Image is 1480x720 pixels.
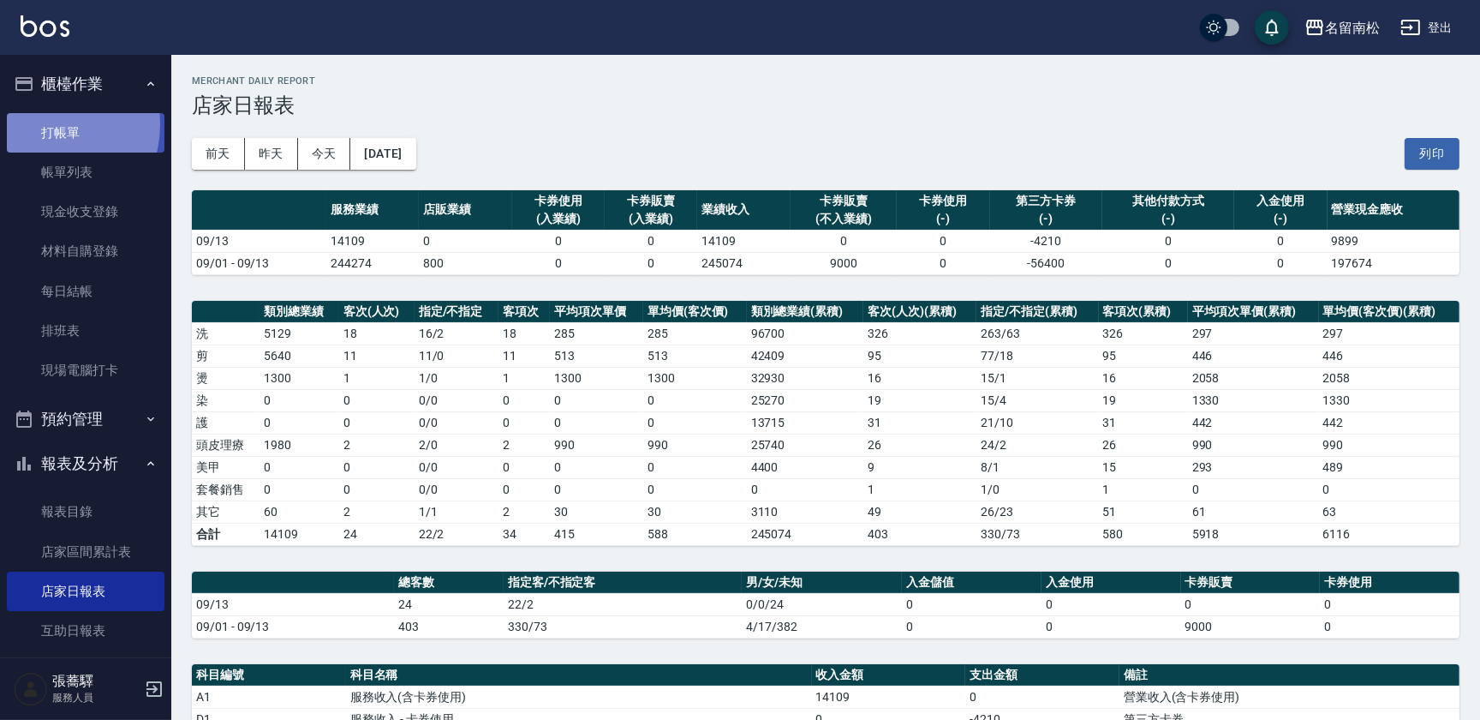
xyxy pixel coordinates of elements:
td: 剪 [192,345,260,367]
div: (入業績) [516,210,600,228]
table: a dense table [192,572,1459,639]
td: 0 [550,456,643,478]
td: 293 [1188,456,1319,478]
td: 4/17/382 [742,615,902,638]
th: 入金儲值 [902,572,1041,594]
td: 489 [1319,456,1459,478]
td: 21 / 10 [976,411,1098,434]
th: 客項次(累積) [1099,301,1188,323]
td: 0 [260,456,339,478]
th: 收入金額 [812,664,966,687]
td: 0 [643,389,746,411]
td: 13715 [747,411,864,434]
td: 990 [643,434,746,456]
td: 0 [605,230,697,252]
th: 總客數 [394,572,504,594]
div: 卡券販賣 [795,192,893,210]
td: 1 / 0 [976,478,1098,501]
td: 77 / 18 [976,345,1098,367]
td: 0 [339,389,415,411]
td: 0 [902,615,1041,638]
td: 頭皮理療 [192,434,260,456]
td: 0 [512,252,605,274]
td: 0 [1234,252,1327,274]
td: 19 [863,389,976,411]
div: (-) [901,210,985,228]
a: 打帳單 [7,113,164,153]
td: 0 [1041,615,1181,638]
td: 套餐銷售 [192,478,260,501]
td: 990 [1188,434,1319,456]
th: 備註 [1119,664,1459,687]
td: 9899 [1328,230,1459,252]
td: 990 [550,434,643,456]
td: 0 [643,411,746,434]
td: 49 [863,501,976,523]
td: 415 [550,523,643,545]
td: 0 [498,456,550,478]
td: 0 [897,230,989,252]
td: 0 [643,478,746,501]
td: 11 [339,345,415,367]
a: 店家日報表 [7,572,164,611]
td: 1 [498,367,550,389]
td: 30 [643,501,746,523]
td: 其它 [192,501,260,523]
td: 297 [1188,322,1319,345]
th: 平均項次單價 [550,301,643,323]
th: 單均價(客次價)(累積) [1319,301,1459,323]
td: 245074 [697,252,790,274]
td: 9000 [791,252,898,274]
td: 11 / 0 [415,345,498,367]
td: 9000 [1181,615,1321,638]
td: 0 [1041,593,1181,615]
div: (入業績) [609,210,693,228]
td: 0 / 0 [415,389,498,411]
td: 26 [1099,434,1188,456]
td: 34 [498,523,550,545]
td: 30 [550,501,643,523]
td: 0 / 0 [415,456,498,478]
div: 卡券使用 [901,192,985,210]
th: 服務業績 [326,190,419,231]
td: 42409 [747,345,864,367]
button: 列印 [1405,138,1459,170]
td: 0 [1102,230,1234,252]
td: 2 [498,434,550,456]
td: 2 [339,501,415,523]
td: 15 [1099,456,1188,478]
td: 285 [643,322,746,345]
a: 互助日報表 [7,611,164,651]
td: 合計 [192,523,260,545]
h2: Merchant Daily Report [192,75,1459,87]
td: -4210 [990,230,1102,252]
img: Logo [21,15,69,37]
td: 14109 [326,230,419,252]
a: 帳單列表 [7,153,164,192]
td: A1 [192,686,346,708]
td: 0 [902,593,1041,615]
td: 1980 [260,434,339,456]
td: 1330 [1319,389,1459,411]
td: 403 [394,615,504,638]
td: 15 / 1 [976,367,1098,389]
a: 互助排行榜 [7,651,164,690]
th: 營業現金應收 [1328,190,1459,231]
td: 326 [863,322,976,345]
td: 0 [897,252,989,274]
td: 0 [512,230,605,252]
td: 330/73 [976,523,1098,545]
div: (-) [994,210,1098,228]
td: 0 [498,389,550,411]
td: 330/73 [504,615,742,638]
td: 1 / 0 [415,367,498,389]
td: 09/13 [192,593,394,615]
td: 1300 [260,367,339,389]
a: 材料自購登錄 [7,231,164,271]
div: (-) [1238,210,1322,228]
th: 指定客/不指定客 [504,572,742,594]
td: 服務收入(含卡券使用) [346,686,812,708]
button: 報表及分析 [7,441,164,486]
td: 2058 [1188,367,1319,389]
td: 22/2 [415,523,498,545]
